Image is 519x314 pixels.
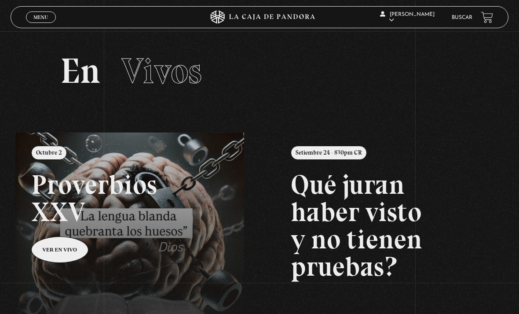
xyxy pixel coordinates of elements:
[380,12,435,23] span: [PERSON_NAME]
[31,22,51,28] span: Cerrar
[481,11,493,23] a: View your shopping cart
[121,50,202,92] span: Vivos
[33,15,48,20] span: Menu
[452,15,472,20] a: Buscar
[60,53,459,89] h2: En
